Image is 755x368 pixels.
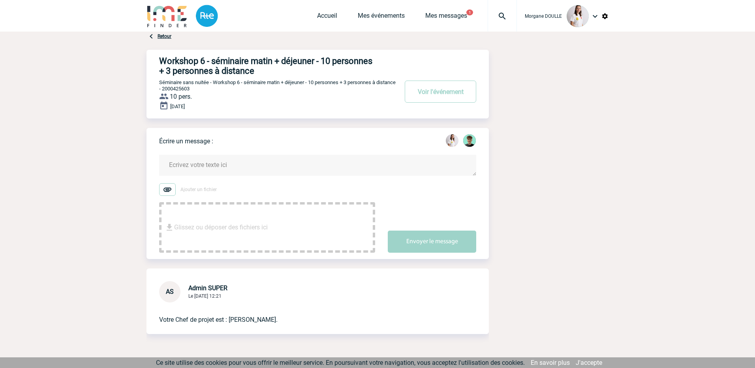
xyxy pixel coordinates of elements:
span: Le [DATE] 12:21 [188,293,222,299]
span: AS [166,288,174,295]
a: Mes messages [425,12,467,23]
img: IME-Finder [146,5,188,27]
a: Mes événements [358,12,405,23]
a: Accueil [317,12,337,23]
span: 10 pers. [170,93,192,100]
button: Envoyer le message [388,231,476,253]
p: Votre Chef de projet est : [PERSON_NAME]. [159,302,454,325]
img: 131612-0.png [463,134,476,147]
span: Ce site utilise des cookies pour vous offrir le meilleur service. En poursuivant votre navigation... [156,359,525,366]
a: En savoir plus [531,359,570,366]
img: file_download.svg [165,223,174,232]
a: J'accepte [576,359,602,366]
span: Glissez ou déposer des fichiers ici [174,208,268,247]
span: [DATE] [170,103,185,109]
p: Écrire un message : [159,137,213,145]
span: Admin SUPER [188,284,227,292]
h4: Workshop 6 - séminaire matin + déjeuner - 10 personnes + 3 personnes à distance [159,56,374,76]
img: 130205-0.jpg [446,134,458,147]
button: 1 [466,9,473,15]
span: Ajouter un fichier [180,187,217,192]
button: Voir l'événement [405,81,476,103]
div: Morgane DOULLE [446,134,458,148]
img: 130205-0.jpg [567,5,589,27]
span: Morgane DOULLE [525,13,562,19]
a: Retour [158,34,171,39]
div: Victor KALB [463,134,476,148]
span: Séminaire sans nuitée - Workshop 6 - séminaire matin + déjeuner - 10 personnes + 3 personnes à di... [159,79,396,92]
